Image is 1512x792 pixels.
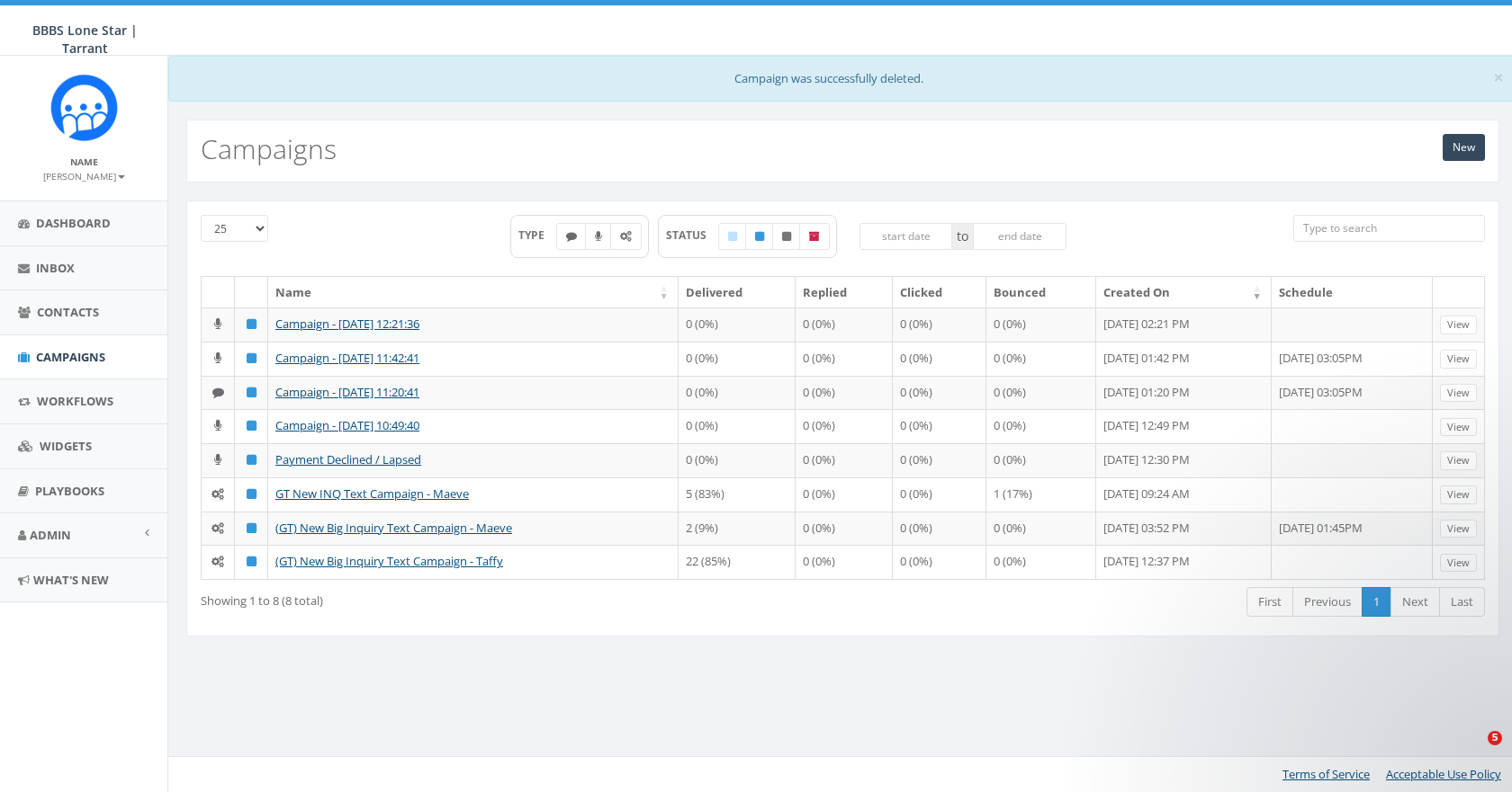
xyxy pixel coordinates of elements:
td: 0 (0%) [796,512,892,546]
a: Acceptable Use Policy [1386,766,1501,782]
a: Campaign - [DATE] 11:20:41 [275,384,419,400]
input: start date [859,223,953,250]
i: Published [247,352,256,364]
i: Draft [728,231,737,242]
a: View [1440,350,1477,369]
td: [DATE] 09:24 AM [1096,477,1272,512]
label: Text SMS [556,223,587,250]
i: Text SMS [566,231,577,242]
span: Inbox [36,260,75,276]
label: Ringless Voice Mail [585,223,612,250]
label: Draft [718,223,747,250]
label: Published [745,223,774,250]
td: [DATE] 03:05PM [1272,376,1433,410]
a: Terms of Service [1282,766,1370,782]
a: First [1246,587,1293,617]
td: 0 (0%) [893,477,986,512]
label: Unpublished [772,223,801,250]
span: Playbooks [35,483,104,499]
i: Text SMS [212,387,224,398]
td: 0 (0%) [679,342,796,376]
input: end date [973,223,1066,250]
a: Campaign - [DATE] 10:49:40 [275,417,419,433]
small: [PERSON_NAME] [43,170,125,182]
th: Replied [796,277,892,308]
td: 0 (0%) [893,342,986,376]
th: Name: activate to sort column ascending [268,277,679,308]
td: 0 (0%) [986,443,1096,477]
td: 0 (0%) [679,443,796,477]
i: Unpublished [782,231,791,242]
td: 0 (0%) [893,443,986,477]
a: (GT) New Big Inquiry Text Campaign - Maeve [275,520,512,536]
td: 0 (0%) [893,376,986,410]
a: Last [1439,587,1485,617]
td: [DATE] 02:21 PM [1096,307,1272,342]
td: 0 (0%) [986,545,1096,579]
a: Next [1390,587,1440,617]
label: Automated Message [610,223,642,250]
td: 0 (0%) [796,376,892,410]
i: Automated Message [620,231,632,242]
i: Ringless Voice Mail [214,352,221,364]
i: Automated Message [211,522,224,534]
span: 5 [1488,731,1502,745]
td: [DATE] 12:30 PM [1096,443,1272,477]
th: Created On: activate to sort column ascending [1096,277,1272,308]
td: [DATE] 12:37 PM [1096,545,1272,579]
small: Name [70,156,98,168]
td: 0 (0%) [679,409,796,443]
th: Bounced [986,277,1096,308]
td: 0 (0%) [796,545,892,579]
th: Schedule [1272,277,1433,308]
td: 2 (9%) [679,512,796,546]
i: Published [755,231,764,242]
i: Published [247,420,256,432]
i: Published [247,556,256,567]
td: 0 (0%) [986,512,1096,546]
i: Automated Message [211,488,224,500]
span: What's New [33,572,109,588]
td: [DATE] 12:49 PM [1096,409,1272,443]
div: Showing 1 to 8 (8 total) [201,585,720,610]
a: [PERSON_NAME] [43,167,125,183]
td: 0 (0%) [893,512,986,546]
i: Published [247,387,256,398]
i: Published [247,454,256,466]
td: 1 (17%) [986,477,1096,512]
a: View [1440,316,1477,334]
span: BBBS Lone Star | Tarrant [32,22,138,57]
a: 1 [1362,587,1391,617]
i: Ringless Voice Mail [214,420,221,432]
span: Workflows [37,393,113,409]
a: Campaign - [DATE] 12:21:36 [275,316,419,332]
span: to [952,223,973,250]
h2: Campaigns [201,134,337,164]
td: 0 (0%) [893,409,986,443]
a: Campaign - [DATE] 11:42:41 [275,350,419,366]
td: 22 (85%) [679,545,796,579]
td: 0 (0%) [796,409,892,443]
td: 0 (0%) [796,342,892,376]
span: STATUS [666,227,719,243]
th: Clicked [893,277,986,308]
i: Published [247,488,256,500]
a: View [1440,451,1477,470]
td: [DATE] 03:52 PM [1096,512,1272,546]
span: × [1493,65,1504,90]
td: 0 (0%) [679,307,796,342]
td: 0 (0%) [986,409,1096,443]
i: Ringless Voice Mail [214,318,221,330]
td: 5 (83%) [679,477,796,512]
td: 0 (0%) [893,307,986,342]
a: View [1440,520,1477,538]
td: 0 (0%) [796,477,892,512]
span: Campaigns [36,349,105,365]
a: GT New INQ Text Campaign - Maeve [275,485,469,502]
a: View [1440,384,1477,403]
span: Contacts [37,304,99,320]
i: Automated Message [211,556,224,567]
i: Ringless Voice Mail [595,231,602,242]
td: 0 (0%) [796,307,892,342]
td: [DATE] 01:20 PM [1096,376,1272,410]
